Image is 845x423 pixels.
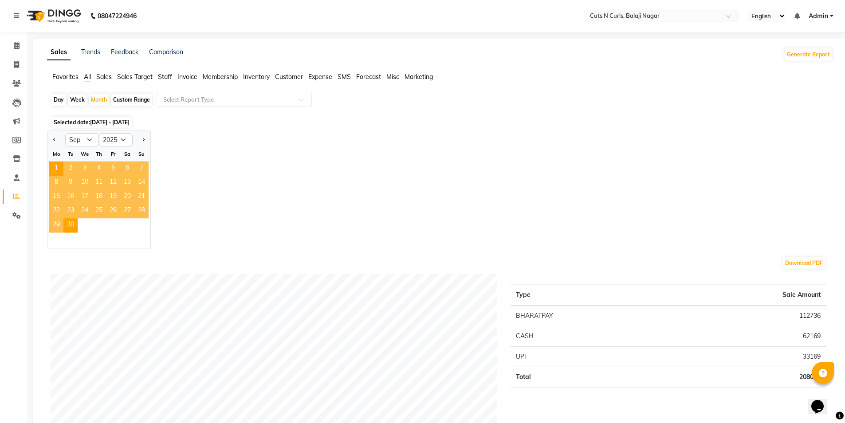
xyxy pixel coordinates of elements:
span: 25 [92,204,106,218]
span: 6 [120,162,134,176]
span: Selected date: [51,117,132,128]
span: 29 [49,218,63,233]
span: 17 [78,190,92,204]
span: 27 [120,204,134,218]
span: Forecast [356,73,381,81]
span: 8 [49,176,63,190]
div: Thursday, September 25, 2025 [92,204,106,218]
span: 24 [78,204,92,218]
div: Monday, September 22, 2025 [49,204,63,218]
div: Mo [49,147,63,161]
span: Marketing [405,73,433,81]
td: BHARATPAY [511,305,667,326]
a: Comparison [149,48,183,56]
div: Su [134,147,149,161]
div: Sa [120,147,134,161]
span: 19 [106,190,120,204]
a: Trends [81,48,100,56]
span: 16 [63,190,78,204]
div: Monday, September 15, 2025 [49,190,63,204]
div: Tuesday, September 30, 2025 [63,218,78,233]
span: Membership [203,73,238,81]
div: Thursday, September 11, 2025 [92,176,106,190]
div: Saturday, September 20, 2025 [120,190,134,204]
div: Tuesday, September 23, 2025 [63,204,78,218]
span: 7 [134,162,149,176]
div: Friday, September 5, 2025 [106,162,120,176]
span: 11 [92,176,106,190]
div: Wednesday, September 24, 2025 [78,204,92,218]
td: 112736 [667,305,826,326]
div: Thursday, September 18, 2025 [92,190,106,204]
iframe: chat widget [808,387,836,414]
div: Th [92,147,106,161]
span: All [84,73,91,81]
div: Sunday, September 21, 2025 [134,190,149,204]
div: Day [51,94,66,106]
div: Month [89,94,109,106]
span: Sales [96,73,112,81]
th: Sale Amount [667,285,826,306]
span: Favorites [52,73,79,81]
span: Staff [158,73,172,81]
span: 1 [49,162,63,176]
div: Sunday, September 28, 2025 [134,204,149,218]
span: 10 [78,176,92,190]
div: Custom Range [111,94,152,106]
div: Fr [106,147,120,161]
a: Sales [47,44,71,60]
div: Tuesday, September 2, 2025 [63,162,78,176]
div: Monday, September 29, 2025 [49,218,63,233]
div: Tuesday, September 9, 2025 [63,176,78,190]
span: 9 [63,176,78,190]
div: We [78,147,92,161]
a: Feedback [111,48,138,56]
span: 23 [63,204,78,218]
button: Next month [140,133,147,147]
div: Saturday, September 6, 2025 [120,162,134,176]
span: Sales Target [117,73,153,81]
th: Type [511,285,667,306]
div: Monday, September 8, 2025 [49,176,63,190]
span: 20 [120,190,134,204]
td: 33169 [667,347,826,367]
span: 3 [78,162,92,176]
span: SMS [338,73,351,81]
div: Tuesday, September 16, 2025 [63,190,78,204]
td: UPI [511,347,667,367]
span: Invoice [177,73,197,81]
img: logo [23,4,83,28]
td: 208074 [667,367,826,387]
span: 18 [92,190,106,204]
div: Thursday, September 4, 2025 [92,162,106,176]
div: Saturday, September 13, 2025 [120,176,134,190]
span: Expense [308,73,332,81]
span: 22 [49,204,63,218]
span: Inventory [243,73,270,81]
button: Download PDF [783,257,825,269]
div: Wednesday, September 10, 2025 [78,176,92,190]
button: Previous month [51,133,58,147]
td: Total [511,367,667,387]
div: Friday, September 26, 2025 [106,204,120,218]
span: 15 [49,190,63,204]
span: 4 [92,162,106,176]
span: 14 [134,176,149,190]
div: Sunday, September 14, 2025 [134,176,149,190]
span: 13 [120,176,134,190]
span: 2 [63,162,78,176]
div: Friday, September 19, 2025 [106,190,120,204]
span: Customer [275,73,303,81]
div: Week [68,94,87,106]
span: Misc [386,73,399,81]
div: Friday, September 12, 2025 [106,176,120,190]
span: 30 [63,218,78,233]
select: Select month [65,133,99,146]
div: Sunday, September 7, 2025 [134,162,149,176]
div: Tu [63,147,78,161]
div: Wednesday, September 17, 2025 [78,190,92,204]
span: 21 [134,190,149,204]
span: Admin [809,12,828,21]
div: Monday, September 1, 2025 [49,162,63,176]
span: 28 [134,204,149,218]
